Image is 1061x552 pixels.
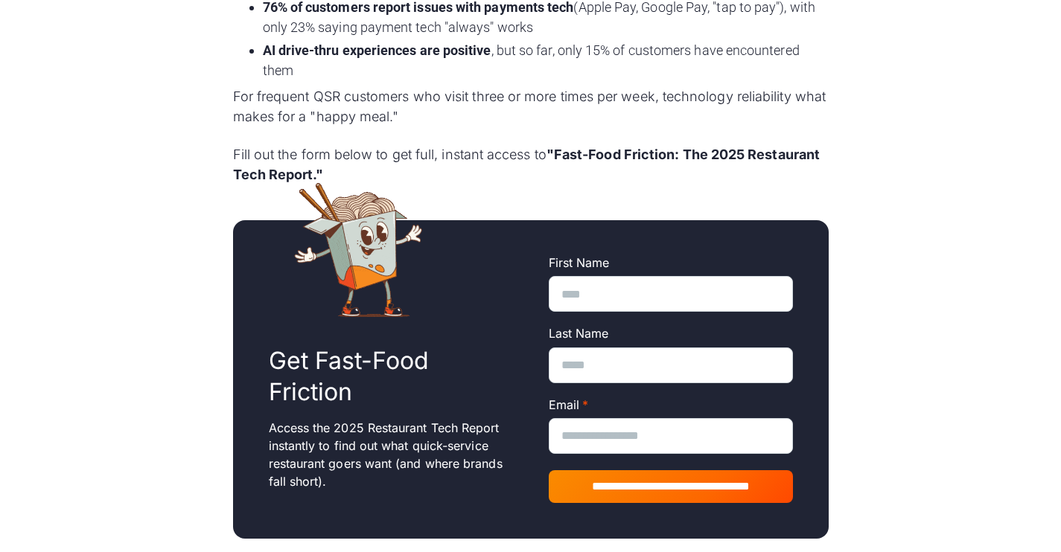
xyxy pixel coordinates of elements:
span: First Name [549,255,610,270]
p: Fill out the form below to get full, instant access to [233,144,829,184]
li: , but so far, only 15% of customers have encountered them [263,40,829,80]
p: Access the 2025 Restaurant Tech Report instantly to find out what quick-service restaurant goers ... [269,419,513,490]
span: Last Name [549,326,609,341]
strong: AI drive-thru experiences are positive [263,42,491,58]
span: Email [549,397,579,412]
h2: Get Fast-Food Friction [269,345,513,407]
p: For frequent QSR customers who visit three or more times per week, technology reliability what ma... [233,86,829,126]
